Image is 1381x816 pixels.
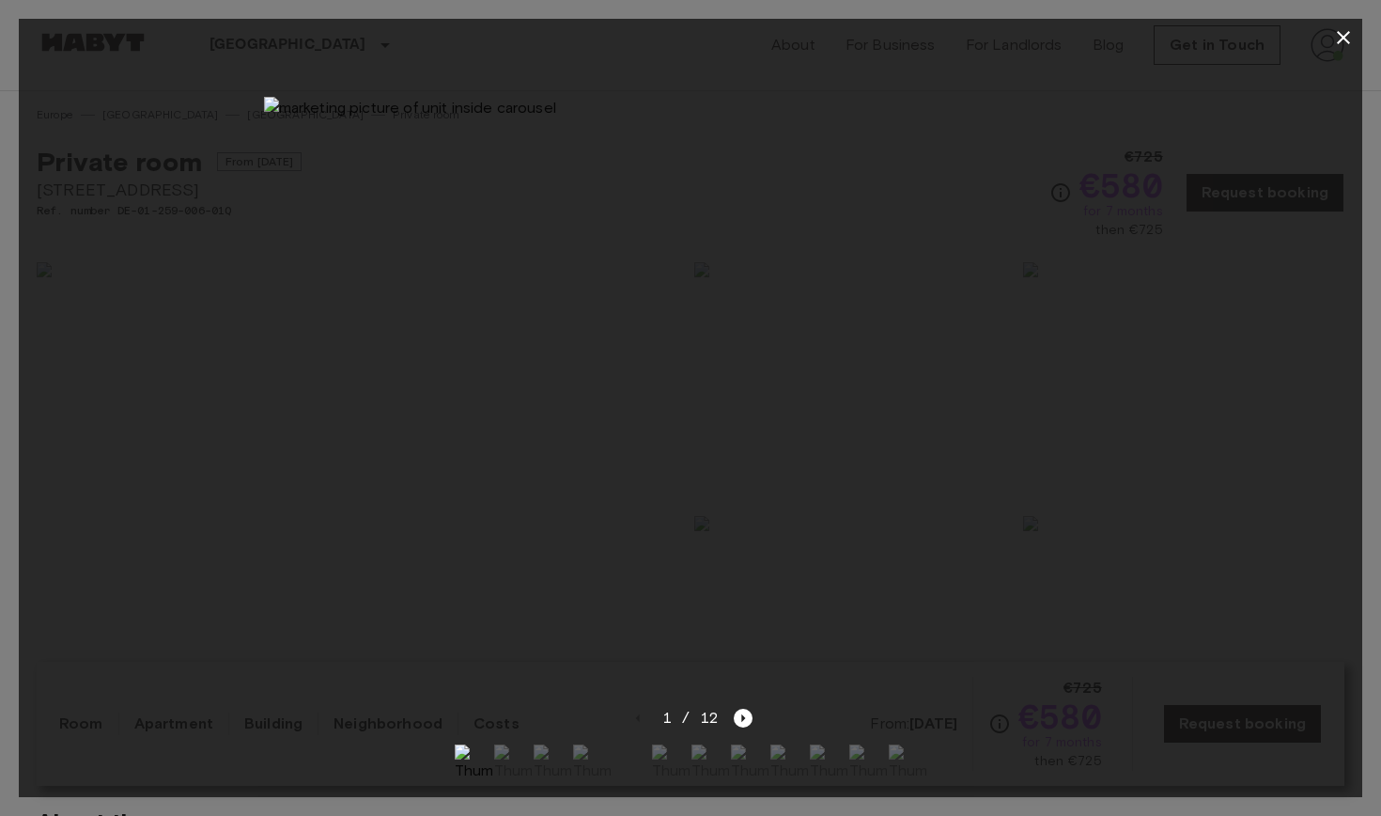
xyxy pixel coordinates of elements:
img: Thumbnail image for gallery view [691,745,729,782]
img: Thumbnail image for gallery view [849,745,887,782]
span: 1 / 12 [662,707,720,730]
img: Thumbnail image for gallery view [770,745,808,782]
button: Next image [734,709,753,728]
img: Thumbnail image for gallery view [731,745,768,782]
img: Thumbnail image for gallery view [534,745,571,782]
img: Thumbnail image for gallery view [455,745,492,782]
img: Thumbnail image for gallery view [494,745,532,782]
img: Thumbnail image for gallery view [573,745,611,782]
img: marketing picture of unit inside carousel [264,97,1118,667]
img: Thumbnail image for gallery view [810,745,847,782]
img: Thumbnail image for gallery view [889,745,926,782]
img: Thumbnail image for gallery view [613,745,650,782]
img: Thumbnail image for gallery view [652,745,690,782]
